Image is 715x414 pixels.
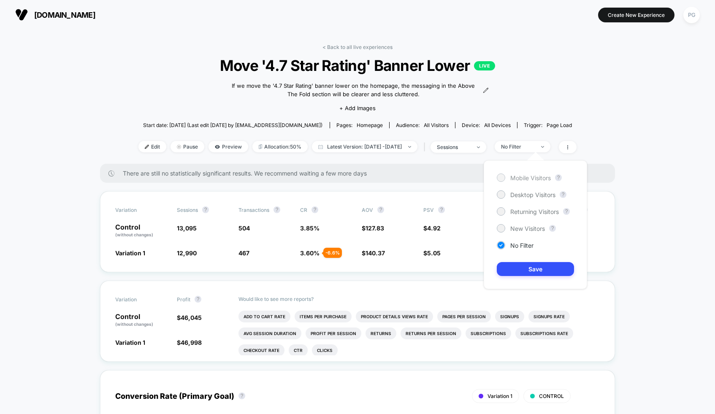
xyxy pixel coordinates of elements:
[549,225,556,232] button: ?
[318,145,323,149] img: calendar
[423,225,441,232] span: $
[238,296,600,302] p: Would like to see more reports?
[408,146,411,148] img: end
[138,141,166,152] span: Edit
[683,7,700,23] div: PG
[438,206,445,213] button: ?
[177,339,202,346] span: $
[289,344,308,356] li: Ctr
[477,146,480,148] img: end
[181,314,202,321] span: 46,045
[423,207,434,213] span: PSV
[339,105,376,111] span: + Add Images
[366,327,396,339] li: Returns
[238,392,245,399] button: ?
[598,8,674,22] button: Create New Experience
[300,207,307,213] span: CR
[209,141,248,152] span: Preview
[177,296,190,303] span: Profit
[510,225,545,232] span: New Visitors
[145,145,149,149] img: edit
[238,344,284,356] li: Checkout Rate
[177,145,181,149] img: end
[541,146,544,148] img: end
[539,393,564,399] span: CONTROL
[547,122,572,128] span: Page Load
[422,141,431,153] span: |
[195,296,201,303] button: ?
[115,232,153,237] span: (without changes)
[455,122,517,128] span: Device:
[171,141,204,152] span: Pause
[300,225,320,232] span: 3.85 %
[487,393,512,399] span: Variation 1
[312,141,417,152] span: Latest Version: [DATE] - [DATE]
[555,174,562,181] button: ?
[437,144,471,150] div: sessions
[424,122,449,128] span: All Visitors
[115,313,168,327] p: Control
[466,327,511,339] li: Subscriptions
[501,143,535,150] div: No Filter
[497,262,574,276] button: Save
[427,249,441,257] span: 5.05
[238,225,250,232] span: 504
[295,311,352,322] li: Items Per Purchase
[396,122,449,128] div: Audience:
[366,249,385,257] span: 140.37
[427,225,441,232] span: 4.92
[524,122,572,128] div: Trigger:
[259,144,262,149] img: rebalance
[423,249,441,257] span: $
[510,242,534,249] span: No Filter
[274,206,280,213] button: ?
[366,225,384,232] span: 127.83
[115,206,162,213] span: Variation
[202,206,209,213] button: ?
[312,344,338,356] li: Clicks
[34,11,95,19] span: [DOMAIN_NAME]
[115,322,153,327] span: (without changes)
[484,122,511,128] span: all devices
[238,311,290,322] li: Add To Cart Rate
[160,57,555,74] span: Move '4.7 Star Rating' Banner Lower
[115,296,162,303] span: Variation
[563,208,570,215] button: ?
[377,206,384,213] button: ?
[115,249,145,257] span: Variation 1
[226,82,481,98] span: If we move the '4.7 Star Rating' banner lower on the homepage, the messaging in the Above The Fol...
[115,339,145,346] span: Variation 1
[177,225,197,232] span: 13,095
[238,327,301,339] li: Avg Session Duration
[177,249,197,257] span: 12,990
[356,311,433,322] li: Product Details Views Rate
[238,249,249,257] span: 467
[181,339,202,346] span: 46,998
[15,8,28,21] img: Visually logo
[401,327,461,339] li: Returns Per Session
[13,8,98,22] button: [DOMAIN_NAME]
[681,6,702,24] button: PG
[362,249,385,257] span: $
[306,327,361,339] li: Profit Per Session
[510,208,559,215] span: Returning Visitors
[311,206,318,213] button: ?
[300,249,320,257] span: 3.60 %
[528,311,570,322] li: Signups Rate
[322,44,393,50] a: < Back to all live experiences
[510,191,555,198] span: Desktop Visitors
[115,224,168,238] p: Control
[252,141,308,152] span: Allocation: 50%
[323,248,342,258] div: - 6.6 %
[510,174,551,181] span: Mobile Visitors
[474,61,495,70] p: LIVE
[560,191,566,198] button: ?
[362,225,384,232] span: $
[143,122,322,128] span: Start date: [DATE] (Last edit [DATE] by [EMAIL_ADDRESS][DOMAIN_NAME])
[357,122,383,128] span: homepage
[177,314,202,321] span: $
[336,122,383,128] div: Pages:
[515,327,573,339] li: Subscriptions Rate
[238,207,269,213] span: Transactions
[177,207,198,213] span: Sessions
